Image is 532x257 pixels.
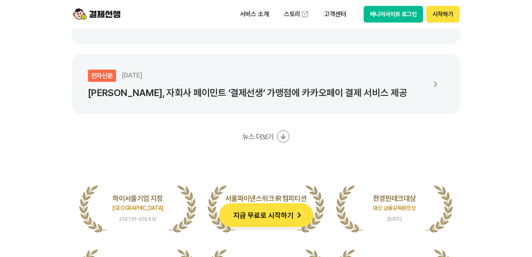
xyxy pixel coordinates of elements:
[294,210,305,221] img: 화살표 아이콘
[318,7,351,21] p: 고객센터
[336,194,453,203] p: 한경핀테크대상
[208,194,325,203] p: 서울파이넨스위크 IR 컴피티션
[426,6,459,23] button: 시작하기
[122,72,142,79] span: [DATE]
[102,201,152,221] a: 설정
[122,213,132,219] span: 설정
[426,75,444,93] img: 화살표 아이콘
[336,217,453,221] span: [DATE]
[301,10,309,18] img: 외부 도메인 오픈
[79,217,196,221] span: 2021.01~2024.12
[2,201,52,221] a: 홈
[79,203,196,213] p: [GEOGRAPHIC_DATA]
[364,6,423,23] button: 매니저사이트 로그인
[88,87,425,98] p: [PERSON_NAME], 자회사 페이민트 ‘결제선생’ 가맹점에 카카오페이 결제 서비스 제공
[88,70,116,82] div: 전자신문
[73,7,120,22] img: logo
[219,203,313,227] button: 지금 무료로 시작하기
[336,203,453,213] p: 대상 금융감독원장상
[25,213,30,219] span: 홈
[242,130,289,143] button: 뉴스 더보기
[235,7,275,21] p: 서비스 소개
[72,213,82,219] span: 대화
[52,201,102,221] a: 대화
[278,6,315,22] a: 스토리
[79,194,196,203] p: 하이서울기업 지정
